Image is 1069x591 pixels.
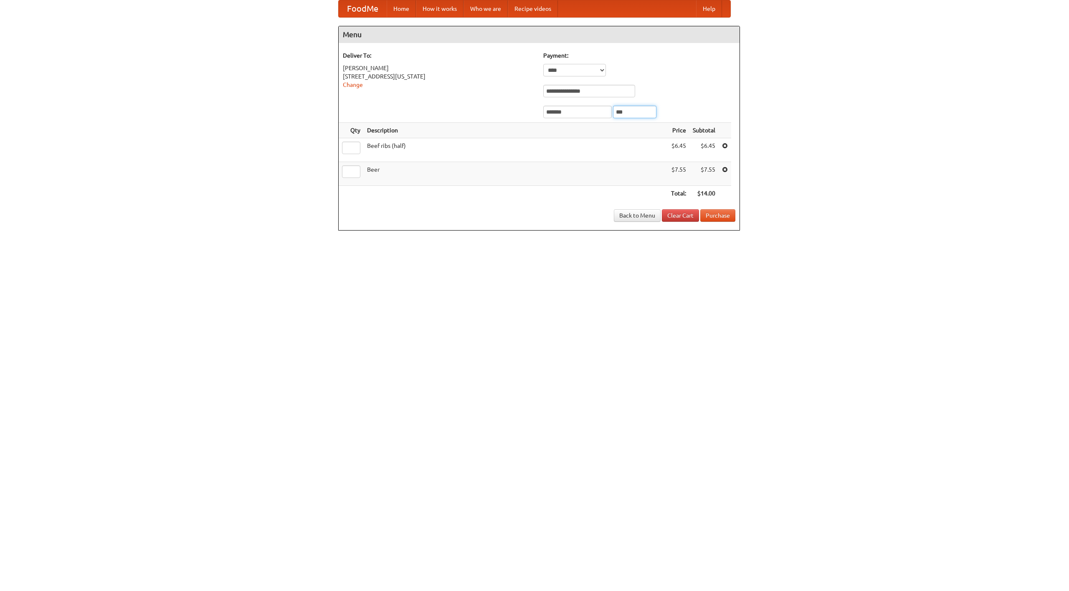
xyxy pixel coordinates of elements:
[364,162,668,186] td: Beer
[668,162,689,186] td: $7.55
[668,138,689,162] td: $6.45
[543,51,735,60] h5: Payment:
[668,123,689,138] th: Price
[339,0,387,17] a: FoodMe
[689,123,719,138] th: Subtotal
[343,64,535,72] div: [PERSON_NAME]
[339,26,740,43] h4: Menu
[662,209,699,222] a: Clear Cart
[614,209,661,222] a: Back to Menu
[364,138,668,162] td: Beef ribs (half)
[689,138,719,162] td: $6.45
[343,51,535,60] h5: Deliver To:
[343,72,535,81] div: [STREET_ADDRESS][US_STATE]
[339,123,364,138] th: Qty
[689,186,719,201] th: $14.00
[464,0,508,17] a: Who we are
[387,0,416,17] a: Home
[689,162,719,186] td: $7.55
[668,186,689,201] th: Total:
[508,0,558,17] a: Recipe videos
[364,123,668,138] th: Description
[343,81,363,88] a: Change
[700,209,735,222] button: Purchase
[696,0,722,17] a: Help
[416,0,464,17] a: How it works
